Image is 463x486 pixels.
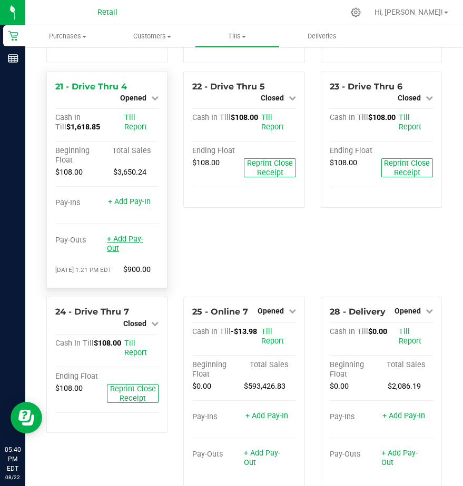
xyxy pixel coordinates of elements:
span: $2,086.19 [388,382,421,391]
span: Cash In Till [192,113,231,122]
inline-svg: Reports [8,53,18,64]
span: $1,618.85 [66,123,100,131]
a: Till Report [124,339,147,357]
span: Reprint Close Receipt [384,159,430,177]
button: Reprint Close Receipt [381,158,433,177]
span: Opened [258,307,284,315]
span: Reprint Close Receipt [110,384,156,403]
div: Pay-Outs [330,450,381,459]
iframe: Resource center [11,402,42,433]
button: Reprint Close Receipt [244,158,295,177]
a: + Add Pay-In [382,411,425,420]
div: Manage settings [349,7,362,17]
span: 22 - Drive Thru 5 [192,82,265,92]
span: Cash In Till [330,327,368,336]
div: Ending Float [192,146,244,156]
span: 23 - Drive Thru 6 [330,82,402,92]
a: Till Report [399,327,421,346]
span: Cash In Till [55,339,94,348]
span: Deliveries [293,32,351,41]
span: Cash In Till [330,113,368,122]
a: + Add Pay-Out [381,449,418,467]
span: $900.00 [123,265,151,274]
div: Beginning Float [192,360,244,379]
a: Customers [110,25,195,47]
span: Cash In Till [55,113,81,131]
span: $108.00 [192,158,220,167]
a: + Add Pay-In [245,411,288,420]
div: Beginning Float [55,146,107,165]
div: Pay-Ins [55,198,107,208]
p: 08/22 [5,473,21,481]
span: -$13.98 [231,327,257,336]
span: $0.00 [192,382,211,391]
span: Closed [261,94,284,102]
div: Total Sales [244,360,295,370]
div: Total Sales [381,360,433,370]
div: Pay-Outs [192,450,244,459]
span: Reprint Close Receipt [247,159,293,177]
span: Cash In Till [192,327,231,336]
span: $108.00 [94,339,121,348]
a: Deliveries [280,25,365,47]
inline-svg: Retail [8,31,18,41]
span: Customers [111,32,194,41]
a: Tills [195,25,280,47]
div: Ending Float [330,146,381,156]
span: Hi, [PERSON_NAME]! [375,8,443,16]
div: Pay-Outs [55,236,107,245]
a: Till Report [399,113,421,131]
a: + Add Pay-Out [244,449,280,467]
button: Reprint Close Receipt [107,384,159,403]
a: Till Report [261,113,284,131]
span: $108.00 [330,158,357,167]
span: Closed [398,94,421,102]
span: Opened [395,307,421,315]
a: Till Report [124,113,147,131]
span: $108.00 [55,384,83,393]
span: Tills [195,32,279,41]
span: 28 - Delivery [330,307,386,317]
span: $108.00 [231,113,258,122]
span: $108.00 [55,168,83,177]
a: Till Report [261,327,284,346]
a: + Add Pay-In [108,197,151,206]
div: Beginning Float [330,360,381,379]
span: 24 - Drive Thru 7 [55,307,129,317]
span: [DATE] 1:21 PM EDT [55,266,112,274]
span: Opened [120,94,146,102]
span: $593,426.83 [244,382,285,391]
span: $3,650.24 [113,168,146,177]
span: Retail [97,8,117,17]
a: Purchases [25,25,110,47]
span: 21 - Drive Thru 4 [55,82,127,92]
div: Total Sales [107,146,159,156]
span: Closed [123,319,146,328]
span: $0.00 [330,382,349,391]
div: Pay-Ins [330,412,381,422]
span: $108.00 [368,113,396,122]
div: Pay-Ins [192,412,244,422]
span: $0.00 [368,327,387,336]
span: Purchases [25,32,110,41]
div: Ending Float [55,372,107,381]
a: + Add Pay-Out [107,235,143,253]
p: 05:40 PM EDT [5,445,21,473]
span: 25 - Online 7 [192,307,248,317]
